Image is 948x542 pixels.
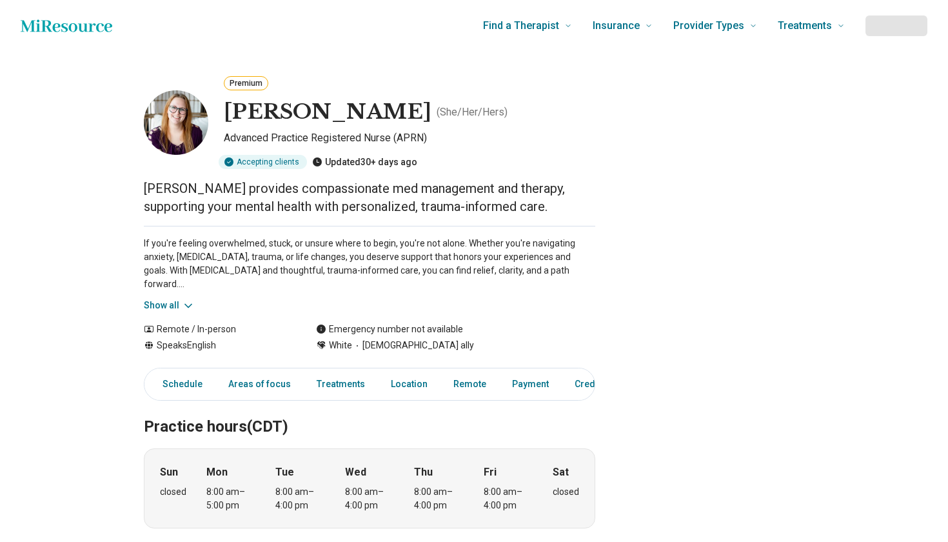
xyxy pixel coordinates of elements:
[345,465,366,480] strong: Wed
[160,465,178,480] strong: Sun
[484,465,497,480] strong: Fri
[160,485,186,499] div: closed
[219,155,307,169] div: Accepting clients
[224,76,268,90] button: Premium
[144,90,208,155] img: Megan K. Ramirez, Advanced Practice Registered Nurse (APRN)
[147,371,210,397] a: Schedule
[778,17,832,35] span: Treatments
[309,371,373,397] a: Treatments
[446,371,494,397] a: Remote
[673,17,744,35] span: Provider Types
[144,385,595,438] h2: Practice hours (CDT)
[206,485,256,512] div: 8:00 am – 5:00 pm
[316,323,463,336] div: Emergency number not available
[144,299,195,312] button: Show all
[484,485,533,512] div: 8:00 am – 4:00 pm
[21,13,112,39] a: Home page
[144,339,290,352] div: Speaks English
[414,465,433,480] strong: Thu
[312,155,417,169] div: Updated 30+ days ago
[144,323,290,336] div: Remote / In-person
[483,17,559,35] span: Find a Therapist
[414,485,464,512] div: 8:00 am – 4:00 pm
[275,465,294,480] strong: Tue
[553,485,579,499] div: closed
[275,485,325,512] div: 8:00 am – 4:00 pm
[553,465,569,480] strong: Sat
[329,339,352,352] span: White
[383,371,435,397] a: Location
[352,339,474,352] span: [DEMOGRAPHIC_DATA] ally
[345,485,395,512] div: 8:00 am – 4:00 pm
[144,179,595,216] p: [PERSON_NAME] provides compassionate med management and therapy, supporting your mental health wi...
[224,130,595,150] p: Advanced Practice Registered Nurse (APRN)
[224,99,431,126] h1: [PERSON_NAME]
[221,371,299,397] a: Areas of focus
[567,371,631,397] a: Credentials
[437,105,508,120] p: ( She/Her/Hers )
[206,465,228,480] strong: Mon
[144,237,595,291] p: If you're feeling overwhelmed, stuck, or unsure where to begin, you're not alone. Whether you're ...
[504,371,557,397] a: Payment
[593,17,640,35] span: Insurance
[144,448,595,528] div: When does the program meet?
